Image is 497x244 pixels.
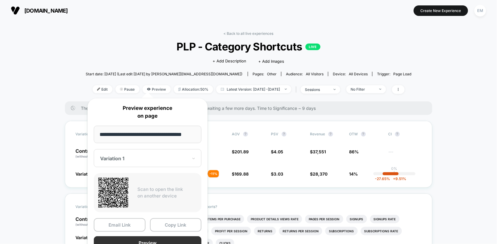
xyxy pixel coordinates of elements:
[211,227,251,235] li: Profit Per Session
[393,72,411,76] span: Page Load
[76,149,109,159] p: Control
[328,132,333,137] button: ?
[414,5,468,16] button: Create New Experience
[285,89,287,90] img: end
[310,149,326,154] span: $
[9,6,70,15] button: [DOMAIN_NAME]
[120,88,123,91] img: end
[259,59,284,64] span: + Add Images
[254,227,276,235] li: Returns
[271,149,284,154] span: $
[310,171,328,176] span: $
[76,235,97,240] span: Variation 1
[349,132,382,137] span: OTW
[305,215,343,223] li: Pages Per Session
[235,171,249,176] span: 169.88
[313,149,326,154] span: 37,551
[232,149,249,154] span: $
[232,132,240,136] span: AOV
[393,176,395,181] span: +
[76,223,103,226] span: (without changes)
[213,58,247,64] span: + Add Description
[346,215,367,223] li: Signups
[394,171,395,175] p: |
[388,150,422,159] span: ---
[395,132,400,137] button: ?
[11,6,20,15] img: Visually logo
[286,72,324,76] div: Audience:
[247,215,302,223] li: Product Details Views Rate
[310,132,325,136] span: Revenue
[328,72,372,76] span: Device:
[279,227,322,235] li: Returns Per Session
[349,72,368,76] span: all devices
[76,171,97,176] span: Variation 1
[361,227,402,235] li: Subscriptions Rate
[474,5,486,17] div: EM
[361,132,366,137] button: ?
[24,8,68,14] span: [DOMAIN_NAME]
[94,104,201,120] p: Preview experience on page
[204,215,244,223] li: Items Per Purchase
[390,176,406,181] span: 9.51 %
[81,106,420,111] span: There are still no statistically significant results. We recommend waiting a few more days . Time...
[143,85,171,93] span: Preview
[274,149,284,154] span: 4.05
[379,89,382,90] img: end
[150,218,202,232] button: Copy Link
[294,85,301,94] span: |
[221,88,224,91] img: calendar
[94,218,146,232] button: Email Link
[325,227,358,235] li: Subscriptions
[349,171,358,176] span: 14%
[102,40,395,53] span: PLP - Category Shortcuts
[76,204,109,209] span: Variation
[76,217,114,227] p: Control
[178,88,181,91] img: rebalance
[305,87,329,92] div: sessions
[253,72,277,76] div: Pages:
[375,176,390,181] span: -27.65 %
[282,132,287,137] button: ?
[224,31,274,36] a: < Back to all live experiences
[351,87,375,92] div: No Filter
[76,132,109,137] span: Variation
[232,171,249,176] span: $
[370,215,400,223] li: Signups Rate
[93,85,112,93] span: Edit
[97,88,100,91] img: edit
[313,171,328,176] span: 28,370
[76,155,103,158] span: (without changes)
[306,72,324,76] span: All Visitors
[267,72,277,76] span: other
[274,171,284,176] span: 3.03
[473,5,488,17] button: EM
[164,204,422,209] p: Would like to see more reports?
[388,132,422,137] span: CI
[391,166,397,171] p: 0%
[174,85,213,93] span: Allocation: 50%
[271,132,279,136] span: PSV
[349,149,359,154] span: 86%
[334,89,336,90] img: end
[271,171,284,176] span: $
[137,186,197,200] p: Scan to open the link on another device
[243,132,248,137] button: ?
[305,44,321,50] p: LIVE
[115,85,140,93] span: Pause
[216,85,291,93] span: Latest Version: [DATE] - [DATE]
[235,149,249,154] span: 201.89
[86,72,243,76] span: Start date: [DATE] (Last edit [DATE] by [PERSON_NAME][EMAIL_ADDRESS][DOMAIN_NAME])
[377,72,411,76] div: Trigger:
